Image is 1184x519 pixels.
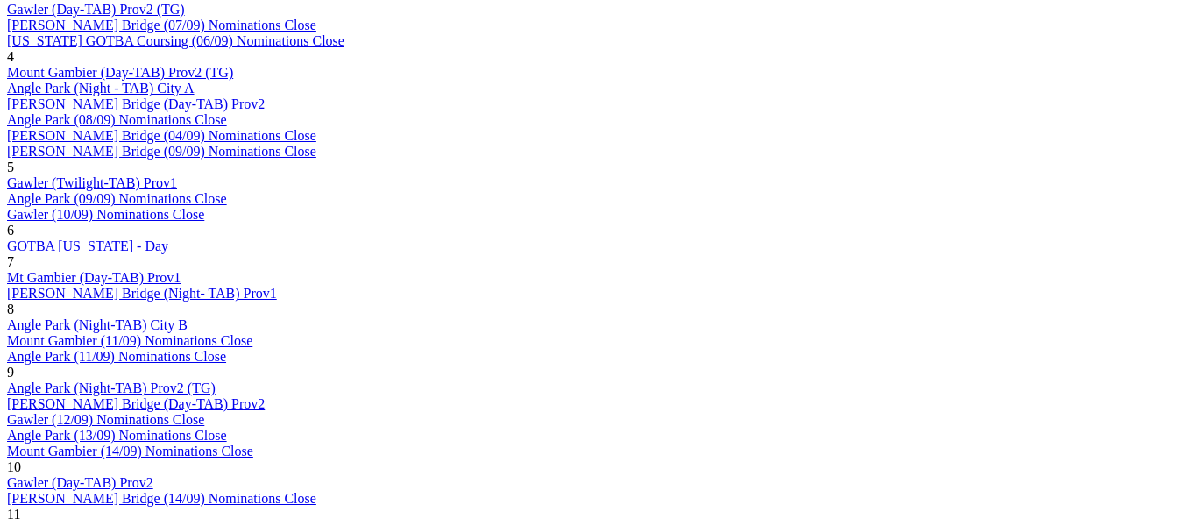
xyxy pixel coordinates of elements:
[7,317,188,332] a: Angle Park (Night-TAB) City B
[7,286,277,301] a: [PERSON_NAME] Bridge (Night- TAB) Prov1
[7,81,195,96] a: Angle Park (Night - TAB) City A
[7,96,265,111] a: [PERSON_NAME] Bridge (Day-TAB) Prov2
[7,18,316,32] a: [PERSON_NAME] Bridge (07/09) Nominations Close
[7,380,216,395] a: Angle Park (Night-TAB) Prov2 (TG)
[7,49,14,64] span: 4
[7,112,227,127] a: Angle Park (08/09) Nominations Close
[7,491,316,506] a: [PERSON_NAME] Bridge (14/09) Nominations Close
[7,459,21,474] span: 10
[7,175,177,190] a: Gawler (Twilight-TAB) Prov1
[7,2,185,17] a: Gawler (Day-TAB) Prov2 (TG)
[7,160,14,174] span: 5
[7,254,14,269] span: 7
[7,65,233,80] a: Mount Gambier (Day-TAB) Prov2 (TG)
[7,144,316,159] a: [PERSON_NAME] Bridge (09/09) Nominations Close
[7,444,253,459] a: Mount Gambier (14/09) Nominations Close
[7,412,204,427] a: Gawler (12/09) Nominations Close
[7,238,168,253] a: GOTBA [US_STATE] - Day
[7,396,265,411] a: [PERSON_NAME] Bridge (Day-TAB) Prov2
[7,475,153,490] a: Gawler (Day-TAB) Prov2
[7,33,344,48] a: [US_STATE] GOTBA Coursing (06/09) Nominations Close
[7,349,226,364] a: Angle Park (11/09) Nominations Close
[7,191,227,206] a: Angle Park (09/09) Nominations Close
[7,302,14,316] span: 8
[7,207,204,222] a: Gawler (10/09) Nominations Close
[7,270,181,285] a: Mt Gambier (Day-TAB) Prov1
[7,128,316,143] a: [PERSON_NAME] Bridge (04/09) Nominations Close
[7,365,14,380] span: 9
[7,223,14,238] span: 6
[7,428,227,443] a: Angle Park (13/09) Nominations Close
[7,333,252,348] a: Mount Gambier (11/09) Nominations Close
